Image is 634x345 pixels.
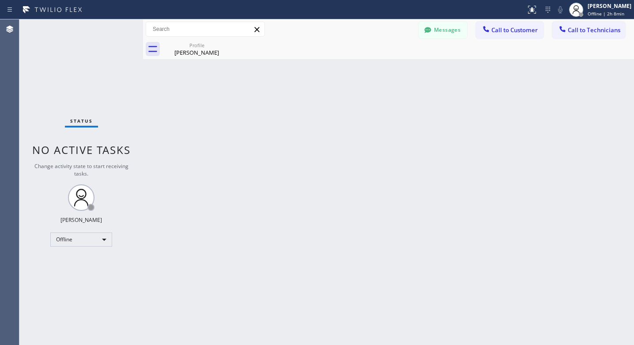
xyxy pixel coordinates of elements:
input: Search [146,22,264,36]
div: Reuben Pacheco [163,39,230,59]
button: Mute [554,4,566,16]
span: Offline | 2h 8min [588,11,624,17]
div: Profile [163,42,230,49]
span: Status [70,118,93,124]
div: [PERSON_NAME] [588,2,631,10]
span: No active tasks [32,142,131,157]
span: Call to Technicians [568,26,620,34]
span: Call to Customer [491,26,538,34]
button: Messages [419,22,467,38]
button: Call to Technicians [552,22,625,38]
div: Offline [50,232,112,247]
button: Call to Customer [476,22,543,38]
span: Change activity state to start receiving tasks. [34,162,128,177]
div: [PERSON_NAME] [60,216,102,224]
div: [PERSON_NAME] [163,49,230,56]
